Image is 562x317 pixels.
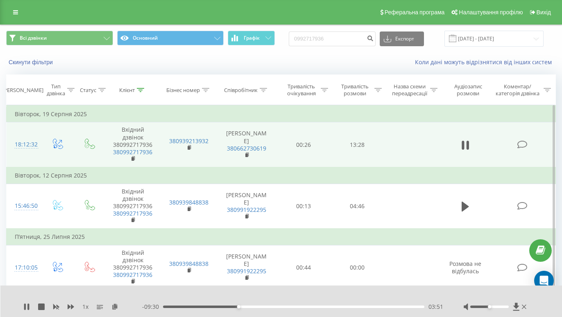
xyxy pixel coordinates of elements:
div: Тривалість розмови [338,83,372,97]
button: Всі дзвінки [6,31,113,45]
span: Реферальна програма [385,9,445,16]
a: 380991922295 [227,267,266,275]
span: Вихід [537,9,551,16]
div: Бізнес номер [166,87,200,94]
span: Налаштування профілю [459,9,523,16]
div: Open Intercom Messenger [534,271,554,290]
a: 380991922295 [227,206,266,214]
a: 380992717936 [113,271,152,279]
input: Пошук за номером [289,31,376,46]
div: Accessibility label [488,305,491,308]
td: Вхідний дзвінок 380992717936 [105,245,161,290]
div: Клієнт [119,87,135,94]
td: 00:13 [276,184,330,229]
a: Коли дані можуть відрізнятися вiд інших систем [415,58,556,66]
button: Скинути фільтри [6,58,57,66]
span: 1 x [82,303,88,311]
td: [PERSON_NAME] [217,184,277,229]
td: 00:44 [276,245,330,290]
span: - 09:30 [142,303,163,311]
td: 04:46 [330,184,384,229]
a: 380939848838 [169,260,208,268]
span: Графік [244,35,260,41]
div: Тривалість очікування [284,83,319,97]
div: Назва схеми переадресації [391,83,428,97]
a: 380992717936 [113,148,152,156]
div: Співробітник [224,87,258,94]
td: Вхідний дзвінок 380992717936 [105,184,161,229]
div: Статус [80,87,96,94]
td: Вхідний дзвінок 380992717936 [105,122,161,167]
td: [PERSON_NAME] [217,122,277,167]
div: [PERSON_NAME] [2,87,43,94]
span: Розмова не відбулась [449,260,481,275]
td: Вівторок, 12 Серпня 2025 [7,167,556,184]
button: Основний [117,31,224,45]
div: Тип дзвінка [47,83,65,97]
button: Графік [228,31,275,45]
td: 13:28 [330,122,384,167]
div: 18:12:32 [15,137,32,153]
a: 380662730619 [227,144,266,152]
td: Вівторок, 19 Серпня 2025 [7,106,556,122]
td: П’ятниця, 25 Липня 2025 [7,229,556,245]
div: Аудіозапис розмови [447,83,489,97]
div: 17:10:05 [15,260,32,276]
a: 380939848838 [169,198,208,206]
td: 00:26 [276,122,330,167]
td: [PERSON_NAME] [217,245,277,290]
button: Експорт [380,31,424,46]
div: Accessibility label [237,305,240,308]
div: 15:46:50 [15,198,32,214]
a: 380939213932 [169,137,208,145]
td: 00:00 [330,245,384,290]
span: 03:51 [428,303,443,311]
span: Всі дзвінки [20,35,47,41]
a: 380992717936 [113,209,152,217]
div: Коментар/категорія дзвінка [494,83,542,97]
